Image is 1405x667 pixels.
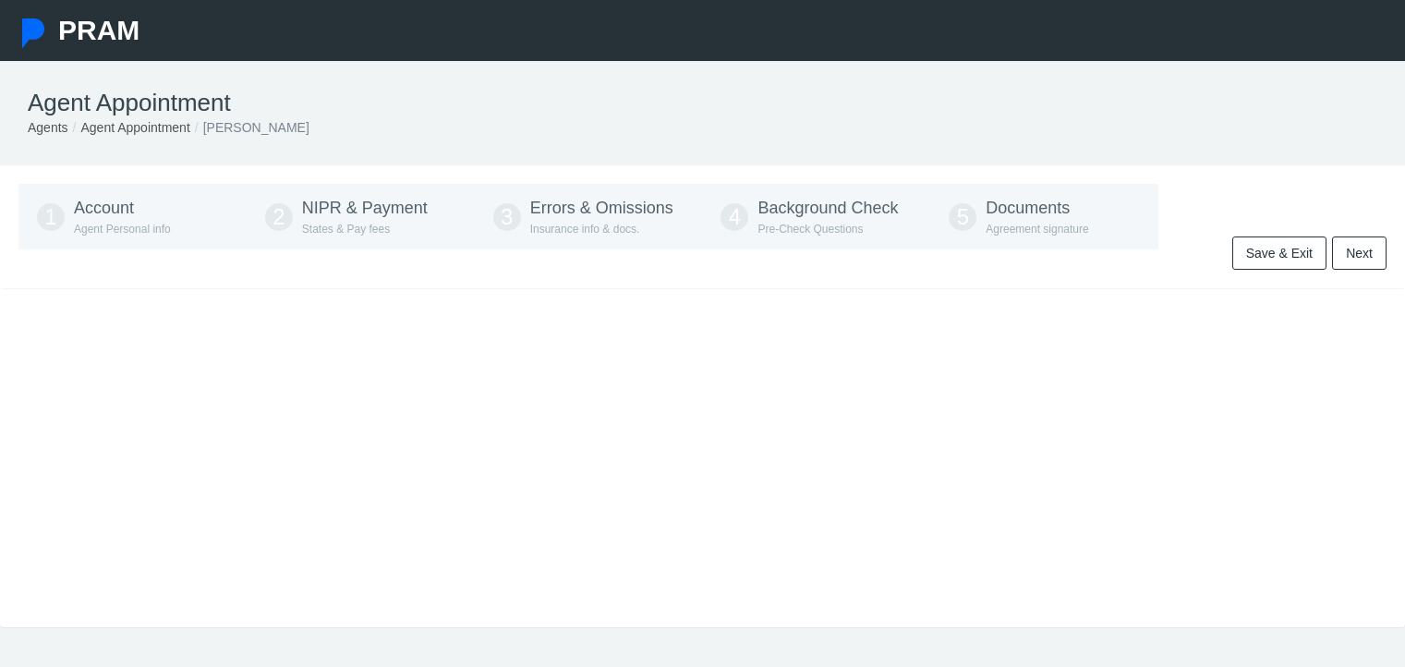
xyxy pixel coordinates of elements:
span: 3 [493,203,521,231]
img: Pram Partner [18,18,48,48]
p: Insurance info & docs. [530,221,684,238]
span: Documents [986,199,1070,217]
h1: Agent Appointment [28,89,1377,117]
li: Agents [28,117,68,138]
span: 5 [949,203,976,231]
li: [PERSON_NAME] [190,117,309,138]
span: Account [74,199,134,217]
span: Background Check [757,199,898,217]
span: 1 [37,203,65,231]
p: Agent Personal info [74,221,228,238]
a: Save & Exit [1232,236,1326,270]
p: Agreement signature [986,221,1140,238]
li: Agent Appointment [68,117,190,138]
span: Errors & Omissions [530,199,673,217]
span: PRAM [58,15,139,45]
a: Next [1332,236,1387,270]
span: 2 [265,203,293,231]
span: 4 [721,203,748,231]
span: NIPR & Payment [302,199,428,217]
p: States & Pay fees [302,221,456,238]
p: Pre-Check Questions [757,221,912,238]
